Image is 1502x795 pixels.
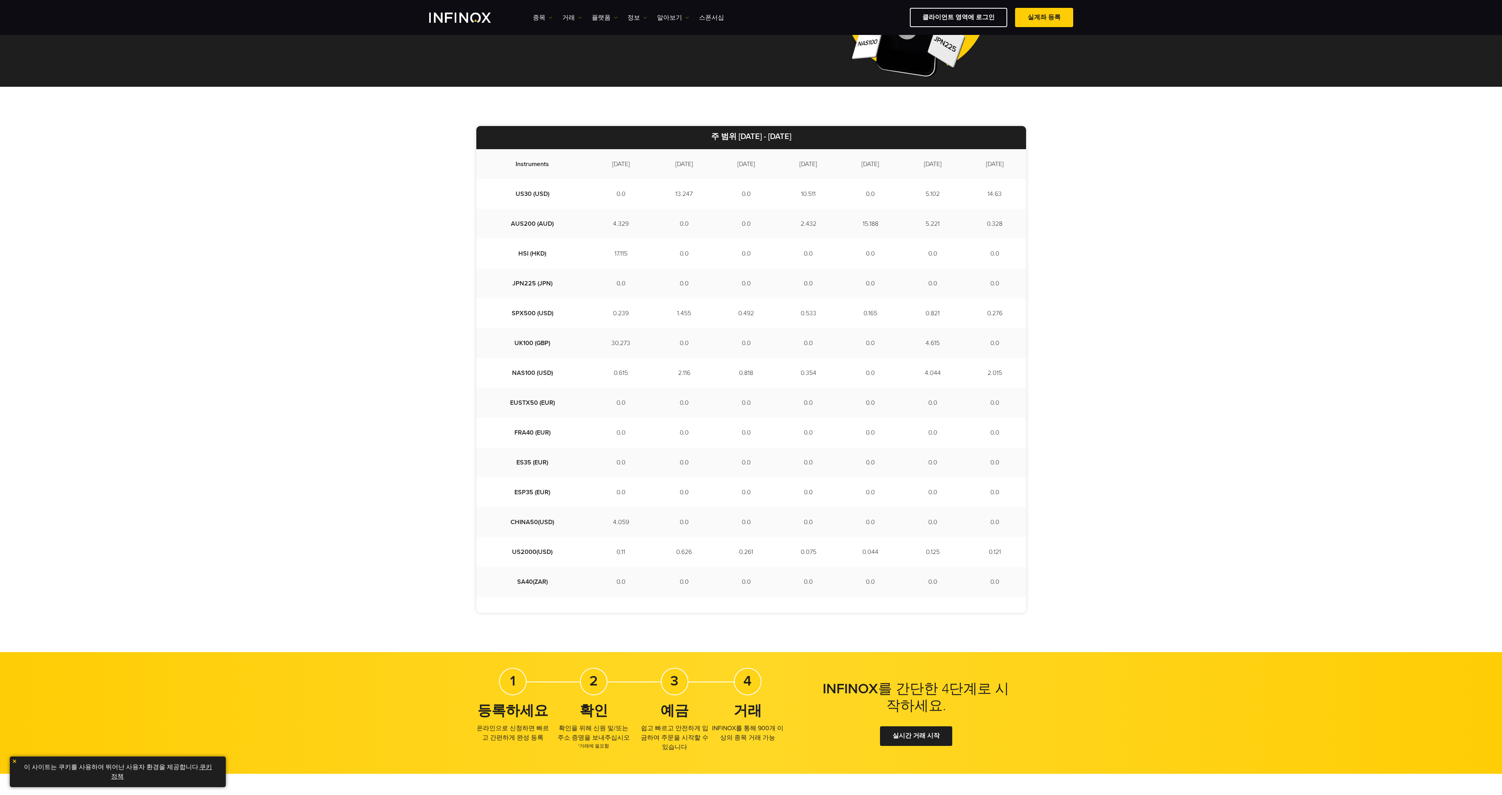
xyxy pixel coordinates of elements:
[964,209,1026,239] td: 0.328
[653,269,715,298] td: 0.0
[557,724,630,749] p: 확인을 위해 신원 및/또는 주소 증명을 보내주십시오
[715,179,777,209] td: 0.0
[653,448,715,477] td: 0.0
[777,567,839,597] td: 0.0
[653,239,715,269] td: 0.0
[818,680,1014,715] h2: 를 간단한 4단계로 시작하세요.
[964,567,1026,597] td: 0.0
[476,724,549,742] p: 온라인으로 신청하면 빠르고 간편하게 완성 등록
[589,328,653,358] td: 30.273
[777,507,839,537] td: 0.0
[653,179,715,209] td: 13.247
[964,269,1026,298] td: 0.0
[711,132,737,141] strong: 주 범위
[902,298,964,328] td: 0.821
[589,269,653,298] td: 0.0
[964,388,1026,418] td: 0.0
[743,673,752,689] strong: 4
[589,179,653,209] td: 0.0
[880,726,952,746] a: 실시간 거래 시작
[589,477,653,507] td: 0.0
[964,448,1026,477] td: 0.0
[964,328,1026,358] td: 0.0
[653,149,715,179] td: [DATE]
[902,328,964,358] td: 4.615
[476,358,589,388] td: NAS100 (USD)
[715,149,777,179] td: [DATE]
[653,537,715,567] td: 0.626
[902,358,964,388] td: 4.044
[964,149,1026,179] td: [DATE]
[777,537,839,567] td: 0.075
[902,269,964,298] td: 0.0
[589,507,653,537] td: 4.059
[840,477,902,507] td: 0.0
[476,418,589,448] td: FRA40 (EUR)
[840,239,902,269] td: 0.0
[589,358,653,388] td: 0.615
[964,537,1026,567] td: 0.121
[589,673,598,689] strong: 2
[12,758,17,764] img: yellow close icon
[715,388,777,418] td: 0.0
[592,13,618,22] a: 플랫폼
[476,239,589,269] td: HSI (HKD)
[653,477,715,507] td: 0.0
[777,179,839,209] td: 10.511
[840,507,902,537] td: 0.0
[533,13,553,22] a: 종목
[653,209,715,239] td: 0.0
[902,418,964,448] td: 0.0
[902,179,964,209] td: 5.102
[476,567,589,597] td: SA40(ZAR)
[510,673,516,689] strong: 1
[715,507,777,537] td: 0.0
[715,209,777,239] td: 0.0
[589,149,653,179] td: [DATE]
[653,418,715,448] td: 0.0
[840,358,902,388] td: 0.0
[840,567,902,597] td: 0.0
[653,388,715,418] td: 0.0
[840,537,902,567] td: 0.044
[580,702,608,719] strong: 확인
[715,239,777,269] td: 0.0
[476,537,589,567] td: US2000(USD)
[476,328,589,358] td: UK100 (GBP)
[589,418,653,448] td: 0.0
[964,477,1026,507] td: 0.0
[777,477,839,507] td: 0.0
[902,537,964,567] td: 0.125
[699,13,724,22] a: 스폰서십
[777,298,839,328] td: 0.533
[476,388,589,418] td: EUSTX50 (EUR)
[902,239,964,269] td: 0.0
[964,358,1026,388] td: 2.015
[589,298,653,328] td: 0.239
[589,537,653,567] td: 0.11
[715,448,777,477] td: 0.0
[653,298,715,328] td: 1.455
[711,724,784,742] p: INFINOX를 통해 900개 이상의 종목 거래 가능
[670,673,679,689] strong: 3
[557,742,630,749] span: *거래에 필요함
[777,209,839,239] td: 2.432
[777,448,839,477] td: 0.0
[653,358,715,388] td: 2.116
[777,358,839,388] td: 0.354
[476,209,589,239] td: AUS200 (AUD)
[777,239,839,269] td: 0.0
[840,269,902,298] td: 0.0
[589,209,653,239] td: 4.329
[964,418,1026,448] td: 0.0
[715,298,777,328] td: 0.492
[476,298,589,328] td: SPX500 (USD)
[902,448,964,477] td: 0.0
[739,132,791,141] strong: [DATE] - [DATE]
[823,680,878,697] strong: INFINOX
[840,179,902,209] td: 0.0
[715,567,777,597] td: 0.0
[1015,8,1073,27] a: 실계좌 등록
[715,418,777,448] td: 0.0
[777,149,839,179] td: [DATE]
